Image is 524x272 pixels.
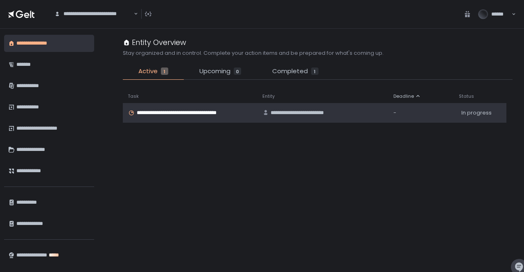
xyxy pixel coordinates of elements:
h2: Stay organized and in control. Complete your action items and be prepared for what's coming up. [123,49,384,57]
span: Task [128,93,139,99]
span: Completed [272,67,308,76]
div: 0 [234,67,241,75]
div: Entity Overview [123,37,186,48]
span: Upcoming [199,67,230,76]
span: In progress [461,109,492,117]
input: Search for option [54,18,133,26]
span: Status [459,93,474,99]
span: Deadline [393,93,414,99]
span: Active [138,67,158,76]
span: - [393,109,396,117]
div: 1 [311,67,318,75]
div: Search for option [49,6,138,22]
div: 1 [161,67,168,75]
span: Entity [262,93,275,99]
